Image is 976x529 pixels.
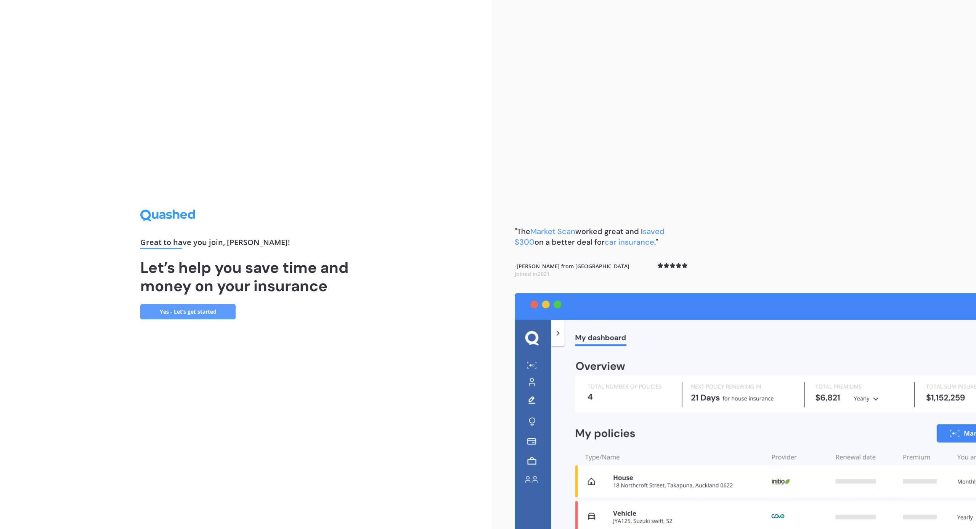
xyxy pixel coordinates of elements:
a: Yes - Let’s get started [140,304,236,319]
h1: Let’s help you save time and money on your insurance [140,258,352,295]
span: Joined in 2021 [515,270,550,277]
span: Market Scan [530,226,575,236]
div: Great to have you join , [PERSON_NAME] ! [140,239,352,249]
b: - [PERSON_NAME] from [GEOGRAPHIC_DATA] [515,263,629,277]
span: car insurance [605,237,654,247]
img: dashboard.webp [515,293,976,529]
b: "The worked great and I on a better deal for ." [515,226,665,247]
span: saved $300 [515,226,665,247]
